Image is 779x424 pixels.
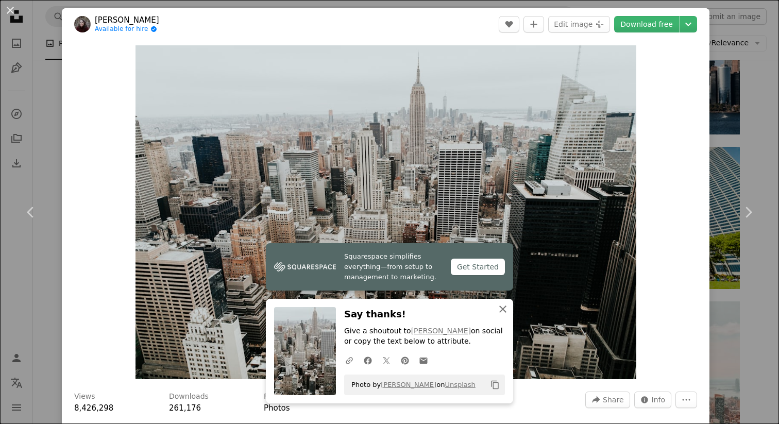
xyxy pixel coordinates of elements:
a: [PERSON_NAME] [95,15,159,25]
span: Squarespace simplifies everything—from setup to management to marketing. [344,251,443,282]
button: Like [499,16,519,32]
h3: Featured in [264,392,304,402]
a: Share on Facebook [359,350,377,370]
a: Unsplash [445,381,475,388]
a: Squarespace simplifies everything—from setup to management to marketing.Get Started [266,243,513,291]
img: file-1747939142011-51e5cc87e3c9 [274,259,336,275]
span: 8,426,298 [74,403,113,413]
h3: Downloads [169,392,209,402]
button: Choose download size [680,16,697,32]
button: Share this image [585,392,630,408]
a: [PERSON_NAME] [381,381,436,388]
img: Go to Hannah Busing's profile [74,16,91,32]
span: Photo by on [346,377,476,393]
img: aerial photo of city buildings [136,45,636,379]
span: Info [652,392,666,408]
a: Share over email [414,350,433,370]
a: Photos [264,403,290,413]
p: Give a shoutout to on social or copy the text below to attribute. [344,326,505,347]
span: 261,176 [169,403,201,413]
button: Stats about this image [634,392,672,408]
a: Share on Twitter [377,350,396,370]
button: Edit image [548,16,610,32]
a: Available for hire [95,25,159,33]
div: Get Started [451,259,505,275]
h3: Say thanks! [344,307,505,322]
button: Zoom in on this image [136,45,636,379]
button: Copy to clipboard [486,376,504,394]
h3: Views [74,392,95,402]
a: Download free [614,16,679,32]
span: Share [603,392,623,408]
button: Add to Collection [523,16,544,32]
a: Share on Pinterest [396,350,414,370]
a: [PERSON_NAME] [411,327,471,335]
button: More Actions [675,392,697,408]
a: Next [717,163,779,262]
